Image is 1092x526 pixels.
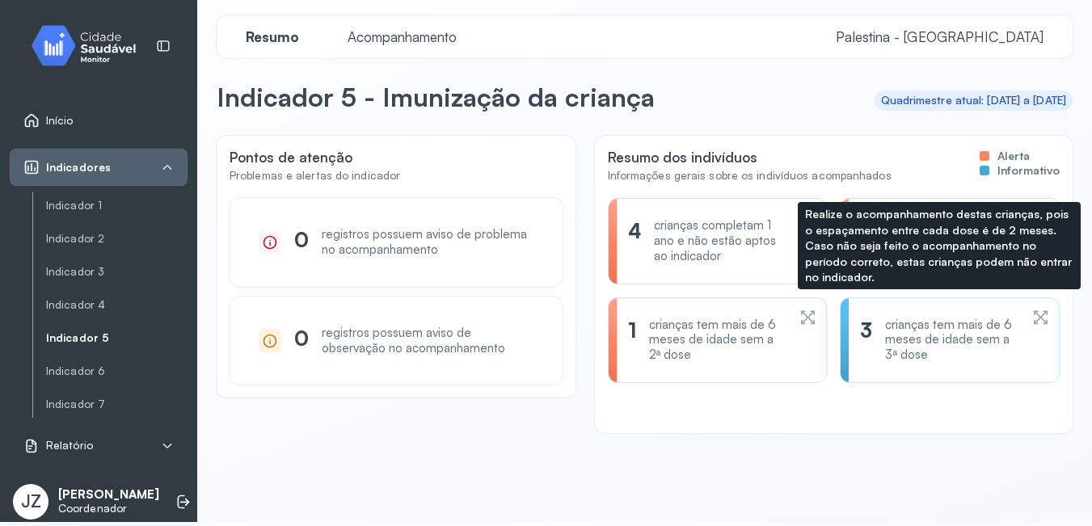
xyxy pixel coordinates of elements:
a: Indicador 5 [46,331,188,345]
span: JZ [21,490,41,511]
a: Indicador 4 [46,295,188,315]
div: 4 [628,218,641,263]
a: Indicador 5 [46,328,188,348]
span: Relatório [46,439,93,452]
div: 1 [628,318,636,363]
a: Indicador 4 [46,298,188,312]
div: 0 [294,227,309,258]
div: Quadrimestre atual: [DATE] a [DATE] [881,94,1067,107]
a: Indicador 6 [46,364,188,378]
div: Pontos de atenção [230,149,563,198]
a: Indicador 2 [46,232,188,246]
div: Pontos de atenção [230,149,400,166]
div: 4 [860,218,873,263]
a: Início [23,112,174,128]
div: crianças tem mais de 6 meses de idade sem a 3ª dose [885,318,1018,363]
div: registros possuem aviso de observação no acompanhamento [322,326,533,356]
span: Início [46,114,74,128]
span: Acompanhamento [338,28,466,45]
span: Informativo [997,163,1060,178]
div: Informações gerais sobre os indivíduos acompanhados [608,169,892,183]
div: Resumo dos indivíduos [608,149,892,166]
div: crianças tem mais de 6 meses de idade sem a 2ª dose [649,318,786,363]
p: Coordenador [58,502,159,515]
div: 0 [294,326,309,356]
div: crianças tem mais de 1 ano de idade sem a 3ª dose [886,218,1018,263]
a: Indicador 6 [46,361,188,381]
a: Indicador 1 [46,196,188,216]
span: Palestina - [GEOGRAPHIC_DATA] [836,28,1044,45]
p: [PERSON_NAME] [58,487,159,503]
a: Resumo [230,29,315,45]
div: 3 [860,318,872,363]
a: Acompanhamento [331,29,473,45]
a: Indicador 7 [46,398,188,411]
a: Indicador 3 [46,265,188,279]
img: monitor.svg [17,22,162,69]
span: Alerta [997,149,1030,163]
div: Resumo dos indivíduos [608,149,1060,198]
a: Indicador 7 [46,394,188,414]
p: Indicador 5 - Imunização da criança [217,81,655,113]
a: Indicador 1 [46,199,188,213]
span: Resumo [236,28,309,45]
div: registros possuem aviso de problema no acompanhamento [322,227,533,258]
div: Problemas e alertas do indicador [230,169,400,183]
a: Indicador 2 [46,229,188,249]
div: crianças completam 1 ano e não estão aptos ao indicador [654,218,786,263]
a: Indicador 3 [46,262,188,282]
span: Indicadores [46,161,111,175]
